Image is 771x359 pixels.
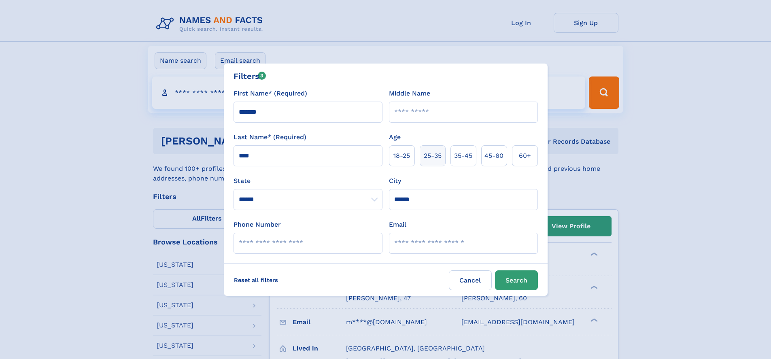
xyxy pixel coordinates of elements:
label: Cancel [449,270,492,290]
label: Last Name* (Required) [234,132,306,142]
span: 25‑35 [424,151,442,161]
label: Phone Number [234,220,281,229]
div: Filters [234,70,266,82]
label: Email [389,220,406,229]
span: 45‑60 [484,151,503,161]
label: City [389,176,401,186]
span: 60+ [519,151,531,161]
label: Middle Name [389,89,430,98]
label: State [234,176,382,186]
button: Search [495,270,538,290]
label: Reset all filters [229,270,283,290]
label: Age [389,132,401,142]
label: First Name* (Required) [234,89,307,98]
span: 18‑25 [393,151,410,161]
span: 35‑45 [454,151,472,161]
